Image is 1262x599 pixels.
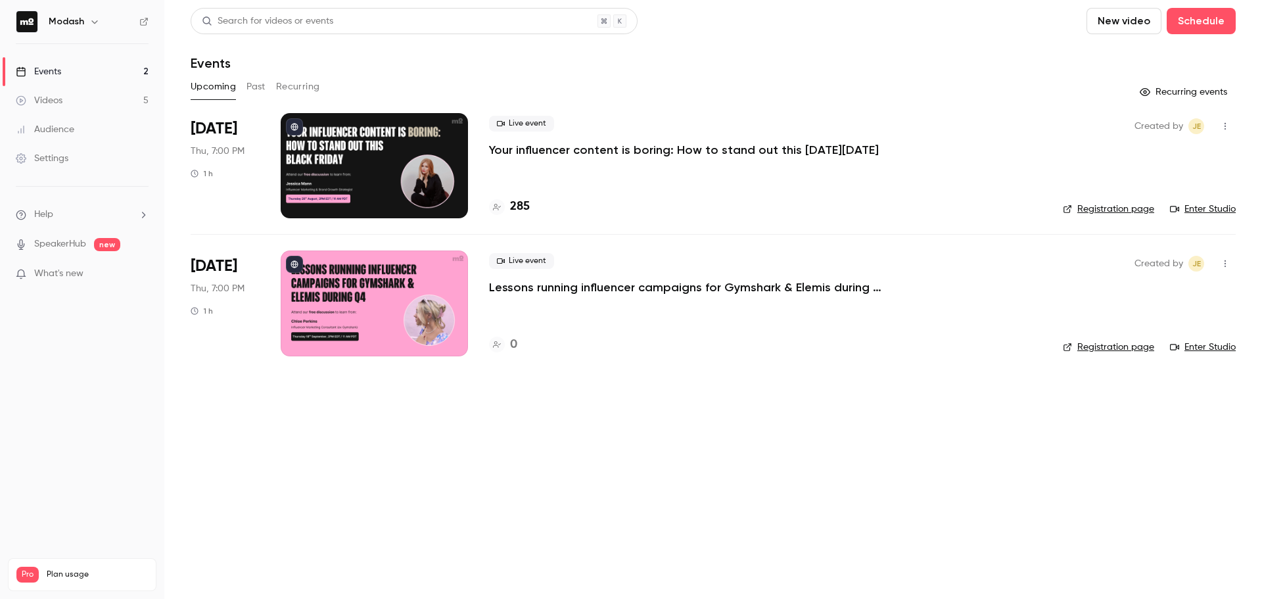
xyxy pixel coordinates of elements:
[191,306,213,316] div: 1 h
[489,253,554,269] span: Live event
[34,237,86,251] a: SpeakerHub
[49,15,84,28] h6: Modash
[16,65,61,78] div: Events
[16,567,39,583] span: Pro
[191,145,245,158] span: Thu, 7:00 PM
[489,279,883,295] a: Lessons running influencer campaigns for Gymshark & Elemis during Q4
[1063,341,1154,354] a: Registration page
[47,569,148,580] span: Plan usage
[16,11,37,32] img: Modash
[1134,256,1183,272] span: Created by
[1170,341,1236,354] a: Enter Studio
[191,168,213,179] div: 1 h
[191,282,245,295] span: Thu, 7:00 PM
[489,116,554,132] span: Live event
[34,208,53,222] span: Help
[133,268,149,280] iframe: Noticeable Trigger
[34,267,83,281] span: What's new
[1192,256,1201,272] span: JE
[1192,118,1201,134] span: JE
[191,256,237,277] span: [DATE]
[276,76,320,97] button: Recurring
[510,198,530,216] h4: 285
[16,94,62,107] div: Videos
[191,76,236,97] button: Upcoming
[489,198,530,216] a: 285
[16,123,74,136] div: Audience
[16,208,149,222] li: help-dropdown-opener
[1170,203,1236,216] a: Enter Studio
[489,336,517,354] a: 0
[191,251,260,356] div: Sep 18 Thu, 7:00 PM (Europe/London)
[202,14,333,28] div: Search for videos or events
[246,76,266,97] button: Past
[1167,8,1236,34] button: Schedule
[1134,118,1183,134] span: Created by
[94,238,120,251] span: new
[191,118,237,139] span: [DATE]
[510,336,517,354] h4: 0
[489,142,879,158] a: Your influencer content is boring: How to stand out this [DATE][DATE]
[1188,118,1204,134] span: Jack Eaton
[191,55,231,71] h1: Events
[1134,82,1236,103] button: Recurring events
[1188,256,1204,272] span: Jack Eaton
[1087,8,1161,34] button: New video
[16,152,68,165] div: Settings
[1063,203,1154,216] a: Registration page
[191,113,260,218] div: Aug 28 Thu, 7:00 PM (Europe/London)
